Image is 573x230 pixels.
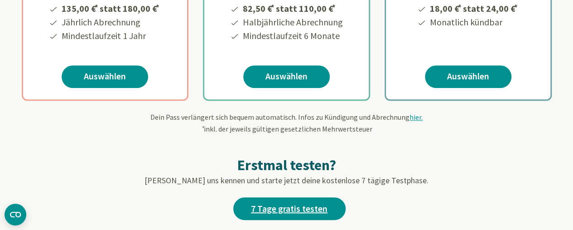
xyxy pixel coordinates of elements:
[201,124,372,133] span: inkl. der jeweils gültigen gesetzlichen Mehrwertsteuer
[241,29,343,43] li: Mindestlaufzeit 6 Monate
[243,65,330,88] a: Auswählen
[425,65,511,88] a: Auswählen
[5,204,26,225] button: CMP-Widget öffnen
[22,112,552,134] div: Dein Pass verlängert sich bequem automatisch. Infos zu Kündigung und Abrechnung
[60,29,161,43] li: Mindestlaufzeit 1 Jahr
[22,174,552,186] p: [PERSON_NAME] uns kennen und starte jetzt deine kostenlose 7 tägige Testphase.
[22,156,552,174] h2: Erstmal testen?
[409,113,423,122] span: hier.
[62,65,148,88] a: Auswählen
[241,15,343,29] li: Halbjährliche Abrechnung
[233,197,346,220] a: 7 Tage gratis testen
[429,15,519,29] li: Monatlich kündbar
[60,15,161,29] li: Jährlich Abrechnung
